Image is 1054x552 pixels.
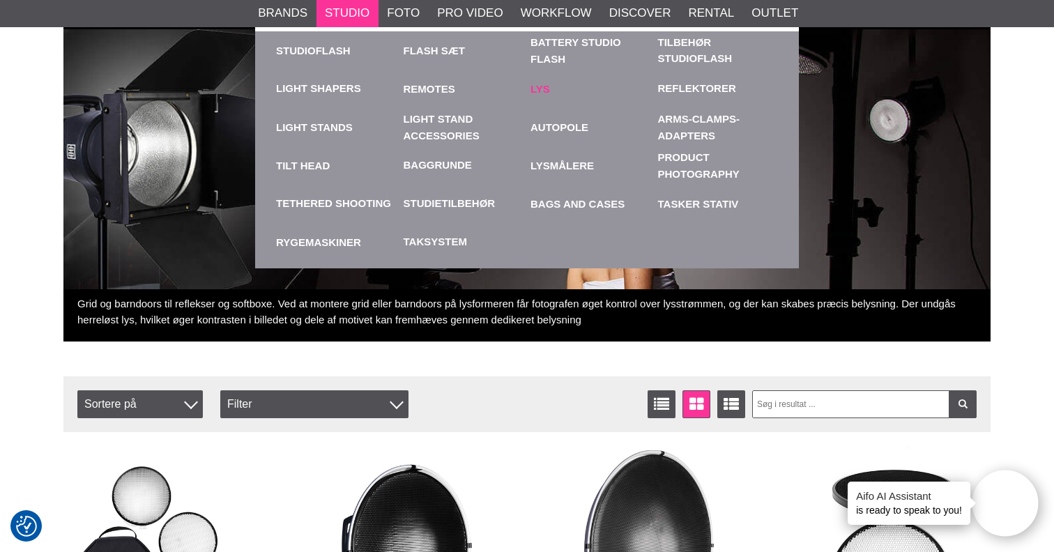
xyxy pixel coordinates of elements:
[77,390,203,418] span: Sortere på
[220,390,408,418] div: Filter
[276,223,397,261] a: Rygemaskiner
[648,390,675,418] a: Vis liste
[658,185,779,223] a: Tasker Stativ
[856,489,962,503] h4: Aifo AI Assistant
[949,390,977,418] a: Filtrer
[63,29,991,289] img: Light grids and barn door set
[530,185,651,223] a: Bags and Cases
[404,31,524,70] a: Flash Sæt
[609,4,671,22] a: Discover
[404,234,467,250] a: Taksystem
[752,390,977,418] input: Søg i resultat ...
[404,158,472,174] a: Baggrunde
[848,482,970,525] div: is ready to speak to you!
[258,4,307,22] a: Brands
[276,108,397,146] a: Light Stands
[16,516,37,537] img: Revisit consent button
[530,70,651,108] a: Lys
[658,35,779,66] a: Tilbehør Studioflash
[404,196,496,212] a: Studietilbehør
[658,146,779,185] a: Product Photography
[16,514,37,539] button: Samtykkepræferencer
[276,146,397,185] a: Tilt Head
[530,108,651,146] a: Autopole
[276,81,361,97] a: Light Shapers
[682,390,710,418] a: Vinduevisning
[658,108,779,146] a: Arms-Clamps-Adapters
[276,31,397,70] a: Studioflash
[325,4,369,22] a: Studio
[404,108,524,146] a: Light Stand Accessories
[688,4,734,22] a: Rental
[658,81,736,97] a: Reflektorer
[717,390,745,418] a: Udvid liste
[276,196,391,212] a: Tethered Shooting
[751,4,798,22] a: Outlet
[521,4,592,22] a: Workflow
[387,4,420,22] a: Foto
[437,4,503,22] a: Pro Video
[530,31,651,70] a: Battery Studio Flash
[404,70,524,108] a: Remotes
[530,146,651,185] a: Lysmålere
